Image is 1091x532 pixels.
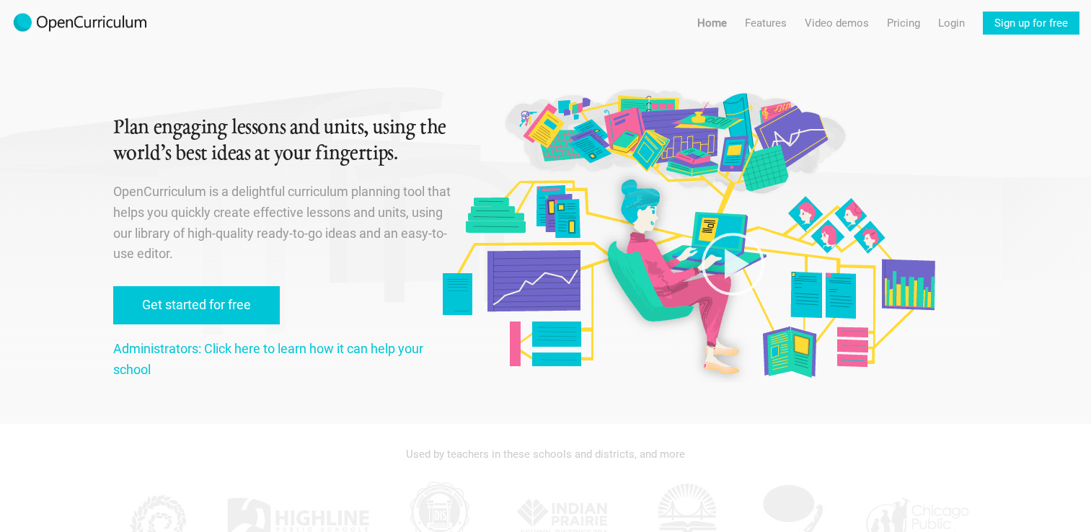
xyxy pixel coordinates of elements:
p: OpenCurriculum is a delightful curriculum planning tool that helps you quickly create effective l... [113,182,454,265]
img: Original illustration by Malisa Suchanya, Oakland, CA (malisasuchanya.com) [437,87,939,383]
a: Login [938,12,965,35]
a: Sign up for free [983,12,1079,35]
a: Get started for free [113,286,280,324]
a: Home [697,12,727,35]
a: Pricing [887,12,920,35]
div: Used by teachers in these schools and districts, and more [113,438,979,470]
a: Video demos [805,12,869,35]
h1: Plan engaging lessons and units, using the world’s best ideas at your fingertips. [113,115,454,167]
a: Features [745,12,787,35]
img: 2017-logo-m.png [12,12,149,35]
a: Administrators: Click here to learn how it can help your school [113,341,423,377]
